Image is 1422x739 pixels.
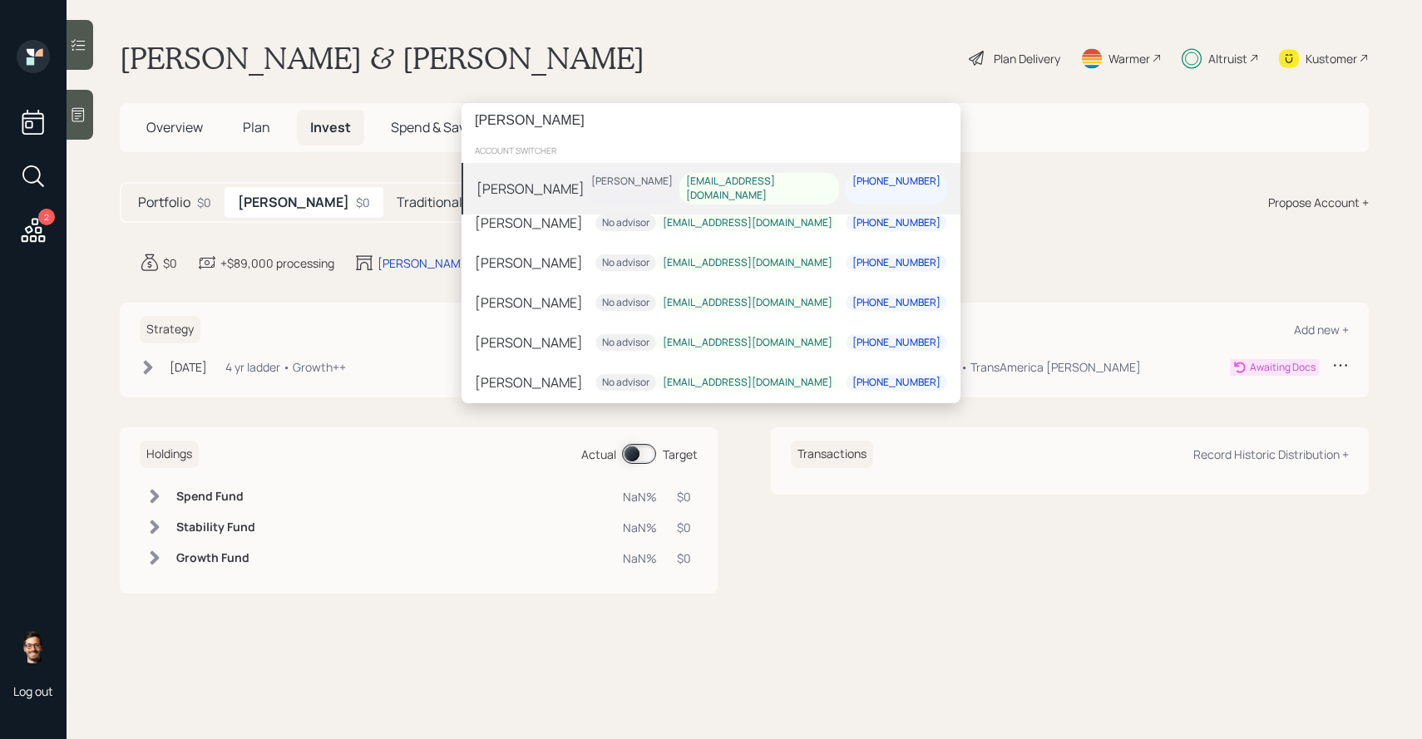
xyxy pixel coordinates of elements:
div: [EMAIL_ADDRESS][DOMAIN_NAME] [663,376,832,390]
div: [PHONE_NUMBER] [852,175,941,189]
div: No advisor [602,296,649,310]
div: [PERSON_NAME] [475,293,583,313]
div: No advisor [602,216,649,230]
div: No advisor [602,376,649,390]
div: [EMAIL_ADDRESS][DOMAIN_NAME] [663,256,832,270]
div: [PERSON_NAME] [475,213,583,233]
div: account switcher [462,138,960,163]
div: [PERSON_NAME] [475,333,583,352]
div: [PHONE_NUMBER] [852,336,941,350]
div: [EMAIL_ADDRESS][DOMAIN_NAME] [663,336,832,350]
div: [PERSON_NAME] [475,253,583,273]
div: [EMAIL_ADDRESS][DOMAIN_NAME] [663,216,832,230]
div: [PHONE_NUMBER] [852,376,941,390]
div: [PHONE_NUMBER] [852,296,941,310]
div: [EMAIL_ADDRESS][DOMAIN_NAME] [686,175,832,203]
div: [PHONE_NUMBER] [852,256,941,270]
div: [PERSON_NAME] [591,175,673,189]
div: [PERSON_NAME] [475,372,583,392]
div: [PERSON_NAME] [476,179,585,199]
div: [EMAIL_ADDRESS][DOMAIN_NAME] [663,296,832,310]
div: [PHONE_NUMBER] [852,216,941,230]
div: No advisor [602,336,649,350]
div: No advisor [602,256,649,270]
input: Type a command or search… [462,103,960,138]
